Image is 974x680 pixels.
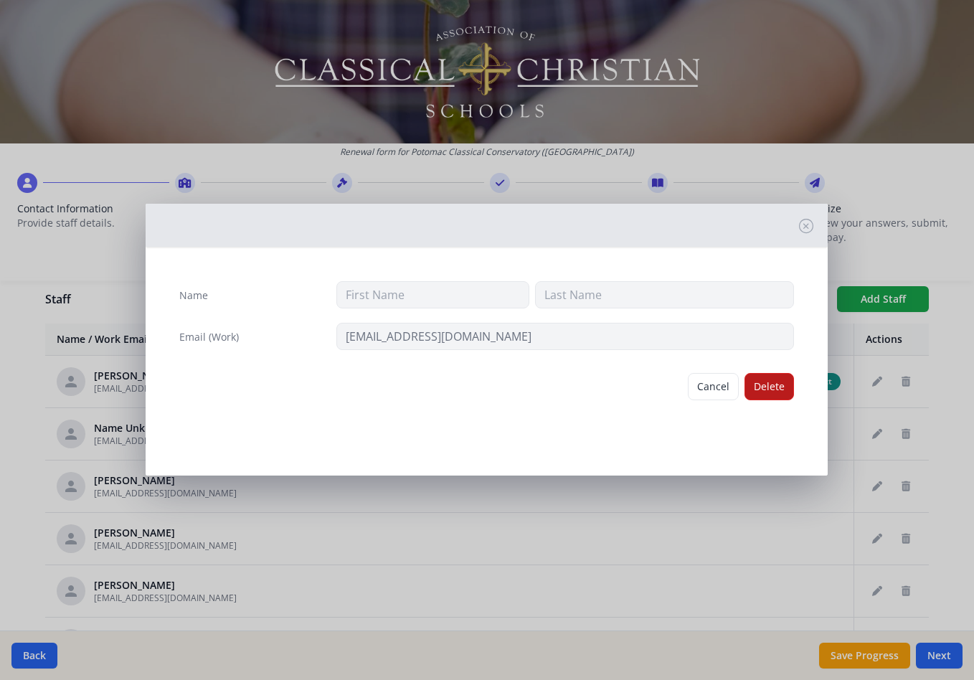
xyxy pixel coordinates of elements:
[688,373,739,400] button: Cancel
[336,323,793,350] input: contact@site.com
[179,330,239,344] label: Email (Work)
[744,373,794,400] button: Delete
[535,281,794,308] input: Last Name
[179,288,208,303] label: Name
[336,281,529,308] input: First Name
